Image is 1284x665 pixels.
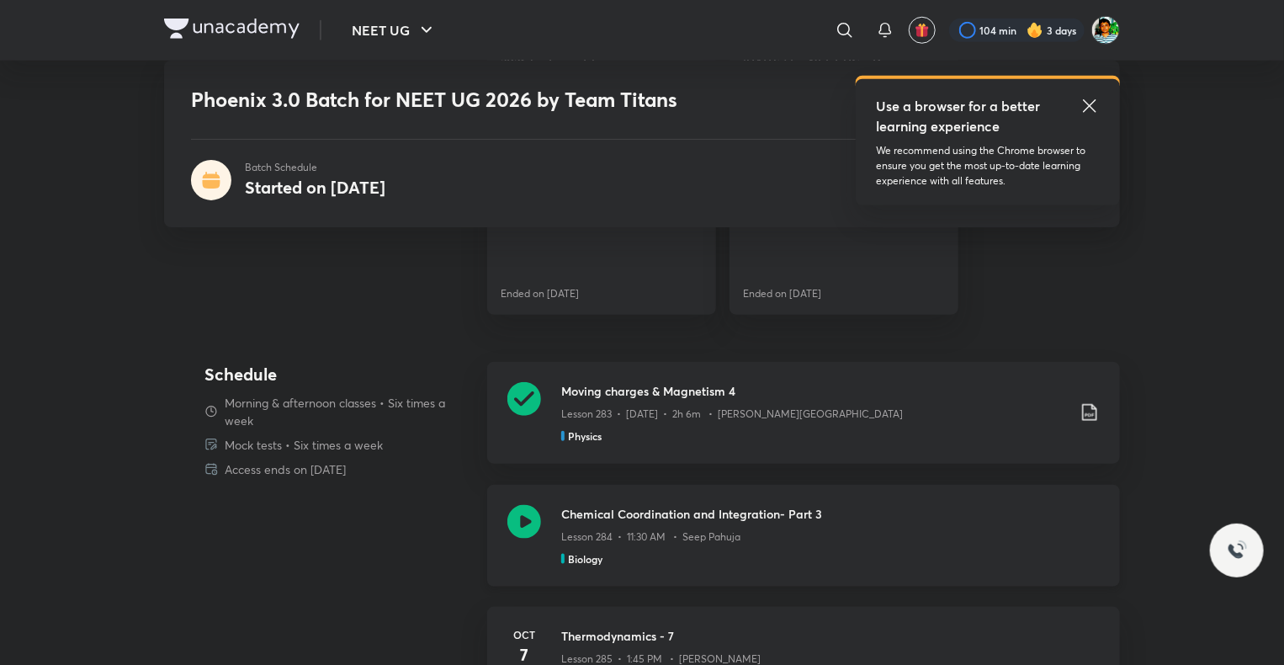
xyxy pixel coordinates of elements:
[164,19,300,43] a: Company Logo
[1091,16,1120,45] img: Mehul Ghosh
[245,160,385,175] p: Batch Schedule
[1227,540,1247,561] img: ttu
[561,382,1066,400] h3: Moving charges & Magnetism 4
[501,286,579,301] p: Ended on [DATE]
[191,88,850,112] h1: Phoenix 3.0 Batch for NEET UG 2026 by Team Titans
[507,627,541,642] h6: Oct
[245,176,385,199] h4: Started on [DATE]
[876,96,1043,136] h5: Use a browser for a better learning experience
[730,172,958,315] a: Classification & Nomenclature of Organic ChemistryEnded on [DATE]
[561,505,1100,523] h3: Chemical Coordination and Integration- Part 3
[561,529,740,545] p: Lesson 284 • 11:30 AM • Seep Pahuja
[342,13,447,47] button: NEET UG
[487,485,1120,607] a: Chemical Coordination and Integration- Part 3Lesson 284 • 11:30 AM • Seep PahujaBiology
[568,551,602,567] h5: Biology
[487,362,1120,485] a: Moving charges & Magnetism 4Lesson 283 • [DATE] • 2h 6m • [PERSON_NAME][GEOGRAPHIC_DATA]Physics
[743,286,821,301] p: Ended on [DATE]
[225,394,474,429] p: Morning & afternoon classes • Six times a week
[561,627,1100,645] h3: Thermodynamics - 7
[561,407,903,422] p: Lesson 283 • [DATE] • 2h 6m • [PERSON_NAME][GEOGRAPHIC_DATA]
[164,19,300,39] img: Company Logo
[568,428,602,444] h5: Physics
[909,17,936,44] button: avatar
[204,362,474,387] h4: Schedule
[876,143,1100,189] p: We recommend using the Chrome browser to ensure you get the most up-to-date learning experience w...
[225,460,346,478] p: Access ends on [DATE]
[487,172,716,315] a: Unacademy All India Test Series (UAITS) for NEET UG - DroppersEnded on [DATE]
[225,436,383,454] p: Mock tests • Six times a week
[915,23,930,38] img: avatar
[1027,22,1043,39] img: streak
